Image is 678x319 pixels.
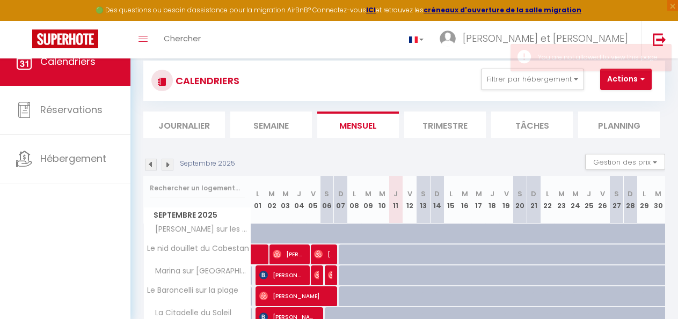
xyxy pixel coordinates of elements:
th: 11 [389,176,403,224]
abbr: M [268,189,275,199]
span: Réservations [40,103,103,116]
th: 28 [623,176,637,224]
abbr: M [379,189,385,199]
span: [PERSON_NAME] et [PERSON_NAME] [463,32,628,45]
th: 19 [499,176,513,224]
th: 25 [582,176,596,224]
div: You are not allowed to view this page [538,53,660,63]
th: 04 [293,176,307,224]
span: [PERSON_NAME] [259,265,304,285]
span: Le nid douillet du Cabestan [145,244,249,253]
abbr: V [407,189,412,199]
abbr: J [587,189,591,199]
th: 16 [458,176,472,224]
abbr: D [338,189,344,199]
span: [PERSON_NAME] sur les quais [145,224,253,235]
th: 29 [637,176,651,224]
span: [PERSON_NAME] [328,265,332,285]
button: Actions [600,69,652,90]
button: Filtrer par hébergement [481,69,584,90]
th: 23 [555,176,568,224]
h3: CALENDRIERS [173,69,239,93]
button: Gestion des prix [585,154,665,170]
th: 02 [265,176,279,224]
li: Trimestre [404,112,486,138]
th: 07 [334,176,348,224]
abbr: L [643,189,646,199]
span: [PERSON_NAME] [273,244,304,264]
a: ... [PERSON_NAME] et [PERSON_NAME] [432,21,641,58]
th: 06 [320,176,334,224]
th: 27 [610,176,624,224]
span: [PERSON_NAME] [259,286,331,306]
abbr: V [311,189,316,199]
li: Tâches [491,112,573,138]
abbr: J [297,189,301,199]
th: 20 [513,176,527,224]
li: Planning [578,112,660,138]
th: 15 [444,176,458,224]
th: 05 [306,176,320,224]
th: 17 [472,176,486,224]
th: 14 [431,176,444,224]
a: ICI [366,5,376,14]
abbr: L [546,189,549,199]
th: 26 [596,176,610,224]
span: Septembre 2025 [144,207,251,223]
abbr: M [558,189,565,199]
abbr: M [655,189,661,199]
th: 30 [651,176,665,224]
span: Le Baroncelli sur la plage [145,286,238,294]
abbr: L [449,189,453,199]
p: Septembre 2025 [180,159,235,169]
abbr: D [434,189,440,199]
li: Journalier [143,112,225,138]
th: 10 [375,176,389,224]
abbr: J [393,189,398,199]
a: créneaux d'ouverture de la salle migration [424,5,581,14]
abbr: M [572,189,579,199]
abbr: D [628,189,633,199]
abbr: M [462,189,468,199]
th: 13 [417,176,431,224]
th: 03 [279,176,293,224]
th: 22 [541,176,555,224]
abbr: M [365,189,371,199]
th: 21 [527,176,541,224]
li: Semaine [230,112,312,138]
abbr: S [517,189,522,199]
abbr: S [614,189,619,199]
th: 18 [485,176,499,224]
abbr: S [324,189,329,199]
iframe: Chat [632,271,670,311]
span: Chercher [164,33,201,44]
abbr: L [353,189,356,199]
input: Rechercher un logement... [150,179,245,198]
th: 24 [568,176,582,224]
th: 01 [251,176,265,224]
span: Calendriers [40,55,96,68]
th: 08 [347,176,361,224]
abbr: M [476,189,482,199]
th: 09 [361,176,375,224]
abbr: L [256,189,259,199]
li: Mensuel [317,112,399,138]
span: Hébergement [40,152,106,165]
abbr: V [504,189,509,199]
span: Marina sur [GEOGRAPHIC_DATA] [145,265,253,277]
span: La Citadelle du Soleil [145,307,234,319]
abbr: J [490,189,494,199]
span: [PERSON_NAME] [314,265,318,285]
span: [PERSON_NAME] [314,244,332,264]
img: Super Booking [32,29,98,48]
abbr: D [531,189,536,199]
abbr: V [600,189,605,199]
img: logout [653,33,666,46]
abbr: M [282,189,289,199]
img: ... [440,31,456,47]
a: Chercher [156,21,209,58]
th: 12 [403,176,417,224]
abbr: S [421,189,426,199]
